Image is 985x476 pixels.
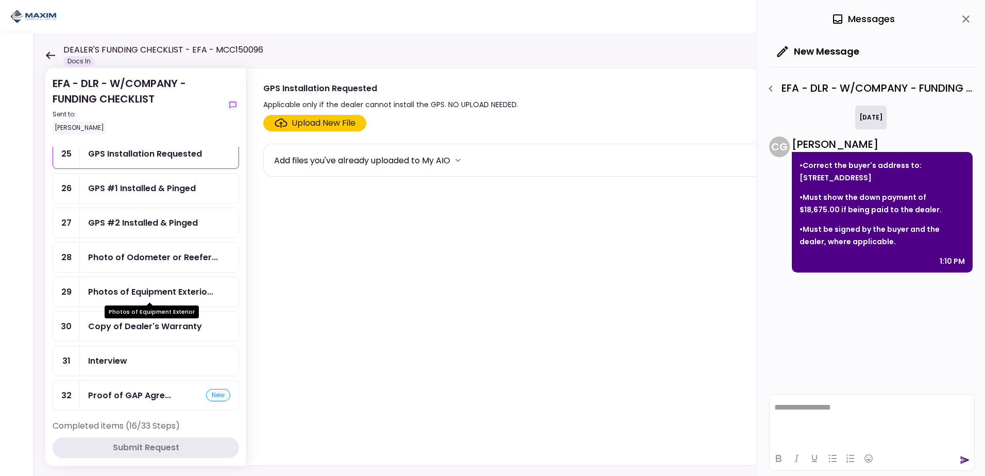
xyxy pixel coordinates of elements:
[88,285,213,298] div: Photos of Equipment Exterior
[88,251,218,264] div: Photo of Odometer or Reefer hours
[246,68,964,466] div: GPS Installation RequestedApplicable only if the dealer cannot install the GPS. NO UPLOAD NEEDED....
[450,152,466,168] button: more
[53,76,223,134] div: EFA - DLR - W/COMPANY - FUNDING CHECKLIST
[53,380,239,411] a: 32Proof of GAP Agreementnew
[940,255,965,267] div: 1:10 PM
[53,121,106,134] div: [PERSON_NAME]
[831,11,895,27] div: Messages
[53,242,239,273] a: 28Photo of Odometer or Reefer hours
[806,451,823,466] button: Underline
[800,223,965,248] p: •Must be signed by the buyer and the dealer, where applicable.
[824,451,841,466] button: Bullet list
[53,346,80,376] div: 31
[292,117,355,129] div: Upload New File
[788,451,805,466] button: Italic
[769,38,868,65] button: New Message
[88,320,202,333] div: Copy of Dealer's Warranty
[105,305,199,318] div: Photos of Equipment Exterior
[53,437,239,458] button: Submit Request
[113,441,179,454] div: Submit Request
[53,139,80,168] div: 25
[88,216,198,229] div: GPS #2 Installed & Pinged
[762,80,975,97] div: EFA - DLR - W/COMPANY - FUNDING CHECKLIST - Dealer's Final Invoice
[53,277,80,307] div: 29
[227,99,239,111] button: show-messages
[53,208,80,237] div: 27
[263,115,366,131] span: Click here to upload the required document
[53,243,80,272] div: 28
[53,312,80,341] div: 30
[960,455,970,465] button: send
[53,346,239,376] a: 31Interview
[263,98,518,111] div: Applicable only if the dealer cannot install the GPS. NO UPLOAD NEEDED.
[53,208,239,238] a: 27GPS #2 Installed & Pinged
[855,106,887,129] div: [DATE]
[63,44,263,56] h1: DEALER'S FUNDING CHECKLIST - EFA - MCC150096
[53,311,239,342] a: 30Copy of Dealer's Warranty
[274,154,450,167] div: Add files you've already uploaded to My AIO
[800,159,965,184] p: •Correct the buyer's address to: [STREET_ADDRESS]
[63,56,95,66] div: Docs In
[88,354,127,367] div: Interview
[770,451,787,466] button: Bold
[206,389,230,401] div: new
[957,10,975,28] button: close
[842,451,859,466] button: Numbered list
[88,389,171,402] div: Proof of GAP Agreement
[53,139,239,169] a: 25GPS Installation Requested
[263,82,518,95] div: GPS Installation Requested
[53,174,80,203] div: 26
[53,420,239,440] div: Completed items (16/33 Steps)
[53,277,239,307] a: 29Photos of Equipment Exterior
[860,451,877,466] button: Emojis
[88,147,202,160] div: GPS Installation Requested
[792,137,973,152] div: [PERSON_NAME]
[10,9,57,24] img: Partner icon
[88,182,196,195] div: GPS #1 Installed & Pinged
[800,191,965,216] p: •Must show the down payment of $18,675.00 if being paid to the dealer.
[53,381,80,410] div: 32
[769,137,790,157] div: C G
[53,173,239,203] a: 26GPS #1 Installed & Pinged
[53,110,223,119] div: Sent to:
[770,395,974,446] iframe: Rich Text Area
